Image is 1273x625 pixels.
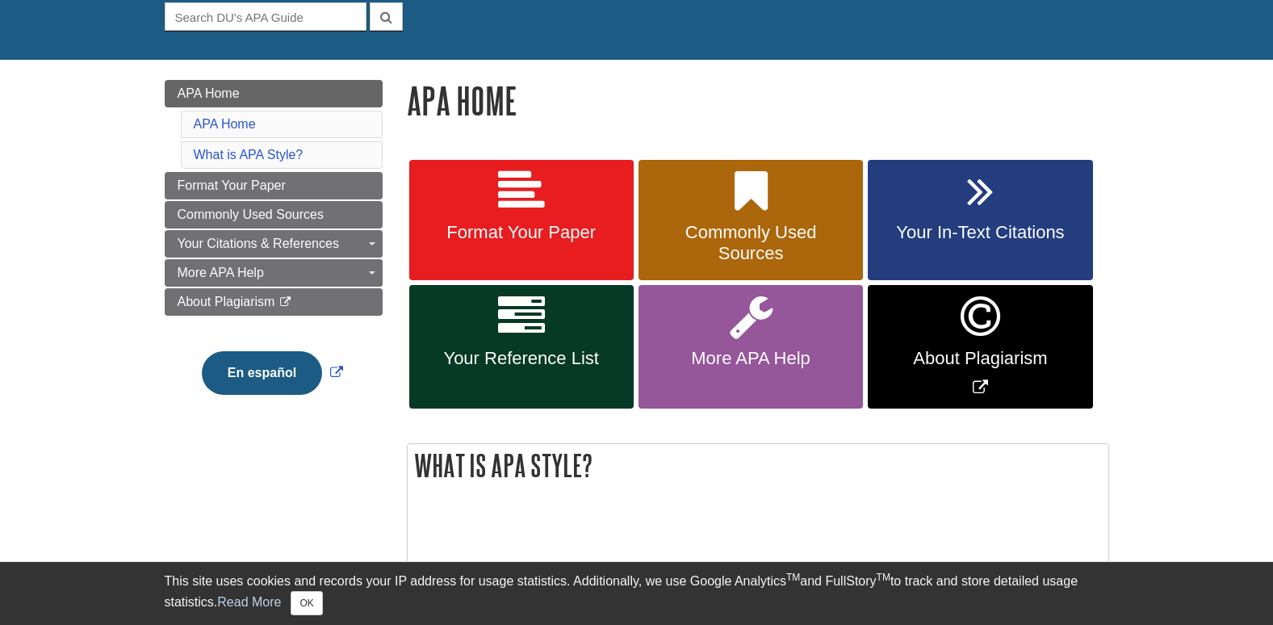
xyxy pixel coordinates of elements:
div: This site uses cookies and records your IP address for usage statistics. Additionally, we use Goo... [165,572,1109,615]
a: About Plagiarism [165,288,383,316]
a: Format Your Paper [165,172,383,199]
span: APA Home [178,86,240,100]
a: Read More [217,595,281,609]
span: Commonly Used Sources [651,222,851,264]
button: Close [291,591,322,615]
a: Your In-Text Citations [868,160,1092,281]
span: More APA Help [651,348,851,369]
h2: What is APA Style? [408,444,1108,487]
a: What is APA Style? [194,148,304,161]
a: More APA Help [165,259,383,287]
a: APA Home [165,80,383,107]
a: Commonly Used Sources [165,201,383,229]
a: Your Citations & References [165,230,383,258]
a: Link opens in new window [198,366,347,380]
h1: APA Home [407,80,1109,121]
span: About Plagiarism [178,295,275,308]
a: Commonly Used Sources [639,160,863,281]
span: Commonly Used Sources [178,208,324,221]
i: This link opens in a new window [278,297,292,308]
span: Format Your Paper [421,222,622,243]
span: Your Citations & References [178,237,339,250]
a: More APA Help [639,285,863,409]
a: Your Reference List [409,285,634,409]
span: Your Reference List [421,348,622,369]
a: Format Your Paper [409,160,634,281]
button: En español [202,351,322,395]
sup: TM [786,572,800,583]
span: Your In-Text Citations [880,222,1080,243]
a: APA Home [194,117,256,131]
span: About Plagiarism [880,348,1080,369]
span: More APA Help [178,266,264,279]
div: Guide Page Menu [165,80,383,422]
sup: TM [877,572,890,583]
input: Search DU's APA Guide [165,2,366,31]
a: Link opens in new window [868,285,1092,409]
span: Format Your Paper [178,178,286,192]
